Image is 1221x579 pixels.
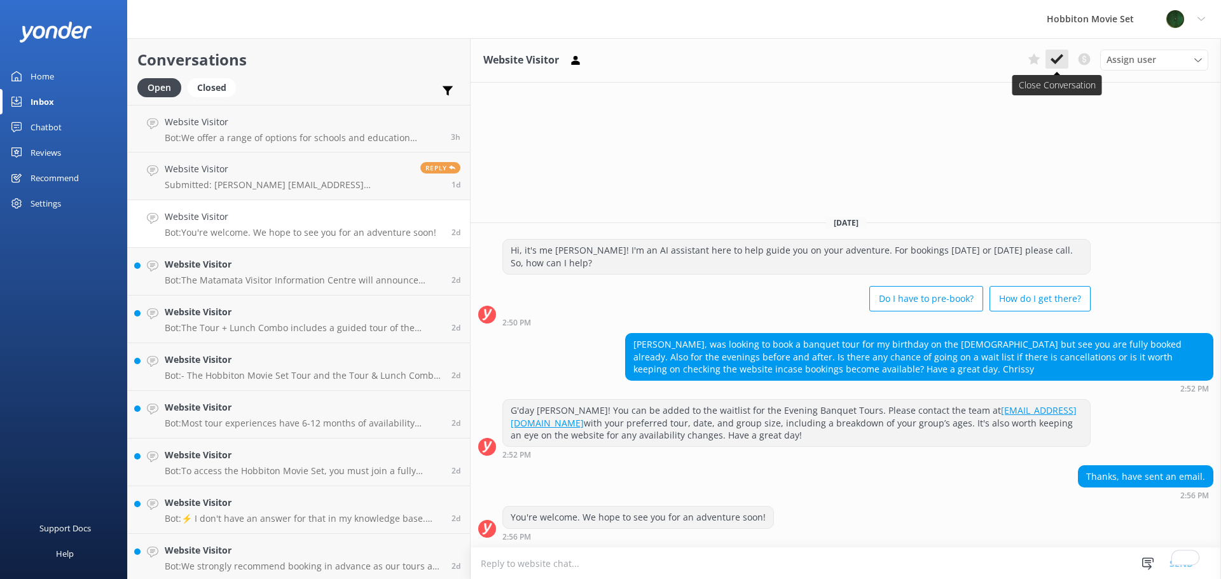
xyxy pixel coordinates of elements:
p: Bot: We strongly recommend booking in advance as our tours are known to sell out, especially betw... [165,561,442,572]
span: Assign user [1107,53,1156,67]
a: Website VisitorBot:⚡ I don't have an answer for that in my knowledge base. Please try and rephras... [128,486,470,534]
div: Chatbot [31,114,62,140]
span: Sep 24 2025 12:09pm (UTC +12:00) Pacific/Auckland [452,465,460,476]
span: Sep 24 2025 12:07pm (UTC +12:00) Pacific/Auckland [452,513,460,524]
p: Bot: You're welcome. We hope to see you for an adventure soon! [165,227,436,238]
h3: Website Visitor [483,52,559,69]
a: Website VisitorBot:To access the Hobbiton Movie Set, you must join a fully guided walking tour. I... [128,439,470,486]
div: G'day [PERSON_NAME]! You can be added to the waitlist for the Evening Banquet Tours. Please conta... [503,400,1090,446]
a: Website VisitorBot:The Tour + Lunch Combo includes a guided tour of the Hobbiton Movie Set and a ... [128,296,470,343]
div: Sep 24 2025 02:52pm (UTC +12:00) Pacific/Auckland [502,450,1091,459]
p: Bot: Most tour experiences have 6-12 months of availability online. You can check live availabili... [165,418,442,429]
div: Sep 24 2025 02:50pm (UTC +12:00) Pacific/Auckland [502,318,1091,327]
h4: Website Visitor [165,353,442,367]
a: Open [137,80,188,94]
a: Website VisitorBot:You're welcome. We hope to see you for an adventure soon!2d [128,200,470,248]
h4: Website Visitor [165,543,442,557]
div: Sep 24 2025 02:56pm (UTC +12:00) Pacific/Auckland [502,532,774,541]
a: Website VisitorBot:The Matamata Visitor Information Centre will announce when they schedule Local... [128,248,470,296]
h4: Website Visitor [165,162,411,176]
a: [EMAIL_ADDRESS][DOMAIN_NAME] [511,404,1077,429]
button: Do I have to pre-book? [869,286,983,311]
strong: 2:56 PM [502,533,531,541]
span: Sep 24 2025 02:29pm (UTC +12:00) Pacific/Auckland [452,418,460,428]
span: Reply [420,162,460,174]
span: Sep 26 2025 01:50pm (UTC +12:00) Pacific/Auckland [451,132,460,142]
span: Sep 24 2025 02:45pm (UTC +12:00) Pacific/Auckland [452,275,460,285]
h2: Conversations [137,48,460,72]
p: Submitted: [PERSON_NAME] [EMAIL_ADDRESS][DOMAIN_NAME] Looking for special events dates for 2026 (... [165,179,411,191]
span: Sep 24 2025 11:23am (UTC +12:00) Pacific/Auckland [452,561,460,571]
span: Sep 24 2025 06:14pm (UTC +12:00) Pacific/Auckland [452,179,460,190]
span: Sep 24 2025 02:56pm (UTC +12:00) Pacific/Auckland [452,227,460,238]
strong: 2:50 PM [502,319,531,327]
div: You're welcome. We hope to see you for an adventure soon! [503,507,773,528]
p: Bot: The Tour + Lunch Combo includes a guided tour of the Hobbiton Movie Set and a buffet lunch s... [165,322,442,334]
h4: Website Visitor [165,210,436,224]
h4: Website Visitor [165,400,442,414]
div: Closed [188,78,236,97]
div: Inbox [31,89,54,114]
div: Open [137,78,181,97]
div: Sep 24 2025 02:52pm (UTC +12:00) Pacific/Auckland [625,384,1213,393]
a: Website VisitorSubmitted: [PERSON_NAME] [EMAIL_ADDRESS][DOMAIN_NAME] Looking for special events d... [128,153,470,200]
div: Recommend [31,165,79,191]
h4: Website Visitor [165,448,442,462]
p: Bot: The Matamata Visitor Information Centre will announce when they schedule Locals tours for [D... [165,275,442,286]
h4: Website Visitor [165,115,441,129]
div: Help [56,541,74,566]
div: Assign User [1100,50,1208,70]
div: Home [31,64,54,89]
img: yonder-white-logo.png [19,22,92,43]
h4: Website Visitor [165,305,442,319]
div: Support Docs [39,515,91,541]
span: Sep 24 2025 02:38pm (UTC +12:00) Pacific/Auckland [452,370,460,381]
strong: 2:52 PM [502,451,531,459]
h4: Website Visitor [165,496,442,510]
span: Sep 24 2025 02:45pm (UTC +12:00) Pacific/Auckland [452,322,460,333]
p: Bot: To access the Hobbiton Movie Set, you must join a fully guided walking tour. It is not possi... [165,465,442,477]
a: Website VisitorBot:- The Hobbiton Movie Set Tour and the Tour & Lunch Combo both offer a shared w... [128,343,470,391]
textarea: To enrich screen reader interactions, please activate Accessibility in Grammarly extension settings [471,548,1221,579]
a: Website VisitorBot:Most tour experiences have 6-12 months of availability online. You can check l... [128,391,470,439]
div: Settings [31,191,61,216]
a: Closed [188,80,242,94]
button: How do I get there? [990,286,1091,311]
p: Bot: We offer a range of options for schools and education groups of all ages. For more informati... [165,132,441,144]
div: Thanks, have sent an email. [1079,466,1213,487]
span: [DATE] [826,217,866,228]
strong: 2:52 PM [1180,385,1209,393]
strong: 2:56 PM [1180,492,1209,500]
div: Sep 24 2025 02:56pm (UTC +12:00) Pacific/Auckland [1078,491,1213,500]
h4: Website Visitor [165,257,442,271]
p: Bot: - The Hobbiton Movie Set Tour and the Tour & Lunch Combo both offer a shared walking tour ar... [165,370,442,381]
div: [PERSON_NAME], was looking to book a banquet tour for my birthday on the [DEMOGRAPHIC_DATA] but s... [626,334,1213,380]
div: Reviews [31,140,61,165]
img: 34-1625720359.png [1166,10,1185,29]
p: Bot: ⚡ I don't have an answer for that in my knowledge base. Please try and rephrase your questio... [165,513,442,524]
div: Hi, it's me [PERSON_NAME]! I'm an AI assistant here to help guide you on your adventure. For book... [503,240,1090,273]
a: Website VisitorBot:We offer a range of options for schools and education groups of all ages. For ... [128,105,470,153]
